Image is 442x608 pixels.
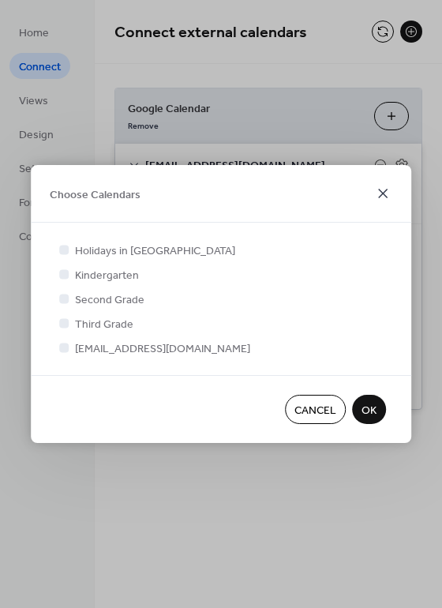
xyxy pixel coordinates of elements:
span: Holidays in [GEOGRAPHIC_DATA] [75,243,235,260]
span: Third Grade [75,317,133,333]
button: Cancel [285,395,346,424]
span: [EMAIL_ADDRESS][DOMAIN_NAME] [75,341,250,358]
span: Kindergarten [75,268,139,284]
span: Second Grade [75,292,144,309]
button: OK [352,395,386,424]
span: OK [361,403,376,419]
span: Cancel [294,403,336,419]
span: Choose Calendars [50,186,140,203]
